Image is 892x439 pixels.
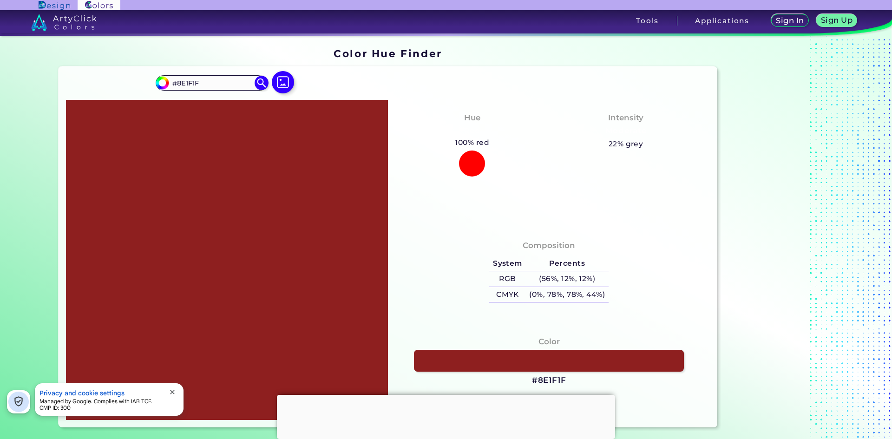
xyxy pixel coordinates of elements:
h5: CMYK [489,287,525,302]
img: icon picture [272,71,294,93]
img: icon search [255,76,269,90]
h5: Sign Up [822,17,851,24]
h4: Intensity [608,111,643,124]
input: type color.. [169,77,255,89]
h4: Hue [464,111,480,124]
h5: Sign In [777,17,802,24]
h5: 100% red [452,137,493,149]
h3: Applications [695,17,749,24]
h5: (0%, 78%, 78%, 44%) [526,287,609,302]
h3: #8E1F1F [532,375,566,386]
h3: Moderate [601,125,650,137]
a: Sign In [773,15,807,26]
h3: Tools [636,17,659,24]
h3: Red [460,125,485,137]
a: Sign Up [819,15,855,26]
h5: (56%, 12%, 12%) [526,271,609,287]
h4: Color [538,335,560,348]
img: ArtyClick Design logo [39,1,70,10]
h5: 22% grey [609,138,643,150]
iframe: Advertisement [721,45,837,431]
h5: System [489,256,525,271]
h5: Percents [526,256,609,271]
img: logo_artyclick_colors_white.svg [31,14,97,31]
h4: Composition [523,239,575,252]
h5: RGB [489,271,525,287]
h1: Color Hue Finder [334,46,442,60]
iframe: Advertisement [277,395,615,437]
